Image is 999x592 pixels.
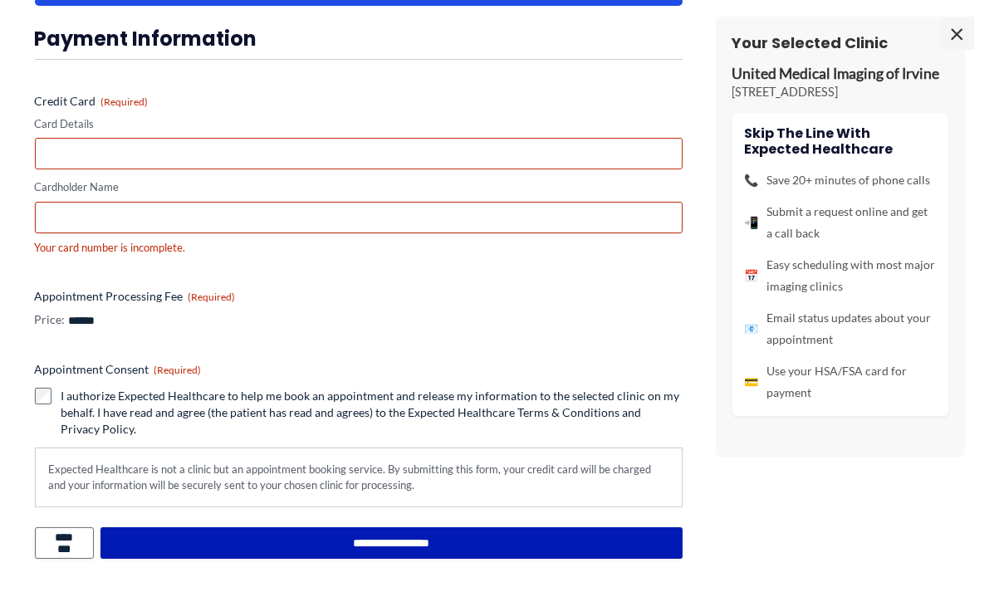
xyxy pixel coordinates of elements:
span: 💳 [745,371,759,393]
h4: Skip the line with Expected Healthcare [745,125,936,157]
li: Submit a request online and get a call back [745,201,936,244]
h3: Your Selected Clinic [732,33,948,52]
input: Appointment Processing Fee Price [68,314,186,328]
label: Card Details [35,116,683,132]
li: Use your HSA/FSA card for payment [745,360,936,404]
span: 📧 [745,318,759,340]
li: Easy scheduling with most major imaging clinics [745,254,936,297]
li: Email status updates about your appointment [745,307,936,350]
span: 📲 [745,212,759,233]
span: 📅 [745,265,759,286]
span: (Required) [101,95,149,108]
span: 📞 [745,169,759,191]
label: I authorize Expected Healthcare to help me book an appointment and release my information to the ... [61,388,683,438]
label: Appointment Processing Fee [35,288,683,305]
li: Save 20+ minutes of phone calls [745,169,936,191]
iframe: Secure card payment input frame [46,147,672,161]
label: Credit Card [35,93,683,110]
h3: Payment Information [35,26,683,51]
label: Cardholder Name [35,179,683,195]
p: United Medical Imaging of Irvine [732,65,948,84]
legend: Appointment Consent [35,361,202,378]
div: Your card number is incomplete. [35,240,683,256]
span: (Required) [189,291,236,303]
span: (Required) [154,364,202,376]
label: Price: [35,311,66,328]
p: [STREET_ADDRESS] [732,84,948,100]
span: × [941,17,974,50]
div: Expected Healthcare is not a clinic but an appointment booking service. By submitting this form, ... [35,448,683,506]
